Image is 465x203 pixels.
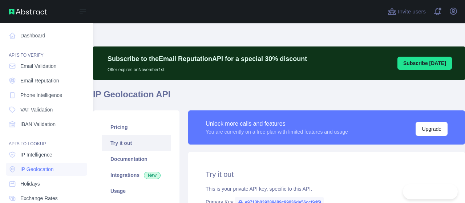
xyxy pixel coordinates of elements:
a: Dashboard [6,29,87,42]
a: IBAN Validation [6,118,87,131]
h1: IP Geolocation API [93,89,465,106]
a: Usage [102,183,171,199]
a: Documentation [102,151,171,167]
a: Pricing [102,119,171,135]
p: Subscribe to the Email Reputation API for a special 30 % discount [108,54,307,64]
span: VAT Validation [20,106,53,113]
span: Email Reputation [20,77,59,84]
span: Exchange Rates [20,195,58,202]
span: IP Intelligence [20,151,52,158]
a: Try it out [102,135,171,151]
span: Invite users [398,8,426,16]
a: IP Intelligence [6,148,87,161]
a: VAT Validation [6,103,87,116]
a: Email Reputation [6,74,87,87]
span: Phone Intelligence [20,92,62,99]
h2: Try it out [206,169,448,179]
div: You are currently on a free plan with limited features and usage [206,128,348,135]
img: Abstract API [9,9,47,15]
a: Integrations New [102,167,171,183]
a: IP Geolocation [6,163,87,176]
a: Phone Intelligence [6,89,87,102]
button: Subscribe [DATE] [397,57,452,70]
div: This is your private API key, specific to this API. [206,185,448,192]
a: Email Validation [6,60,87,73]
iframe: Toggle Customer Support [403,184,458,199]
div: API'S TO VERIFY [6,44,87,58]
span: New [144,172,161,179]
div: Unlock more calls and features [206,119,348,128]
button: Invite users [386,6,427,17]
p: Offer expires on November 1st. [108,64,307,73]
button: Upgrade [416,122,448,136]
span: IP Geolocation [20,166,54,173]
div: API'S TO LOOKUP [6,132,87,147]
span: IBAN Validation [20,121,56,128]
span: Holidays [20,180,40,187]
a: Holidays [6,177,87,190]
span: Email Validation [20,62,56,70]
